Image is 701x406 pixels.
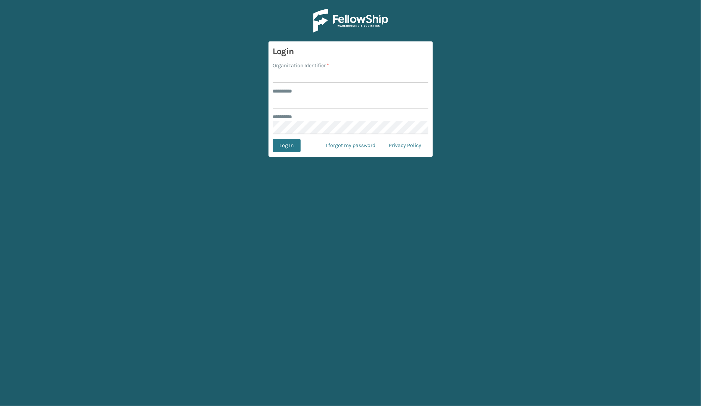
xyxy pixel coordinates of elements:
[382,139,428,152] a: Privacy Policy
[273,62,329,69] label: Organization Identifier
[319,139,382,152] a: I forgot my password
[313,9,388,32] img: Logo
[273,46,428,57] h3: Login
[273,139,301,152] button: Log In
